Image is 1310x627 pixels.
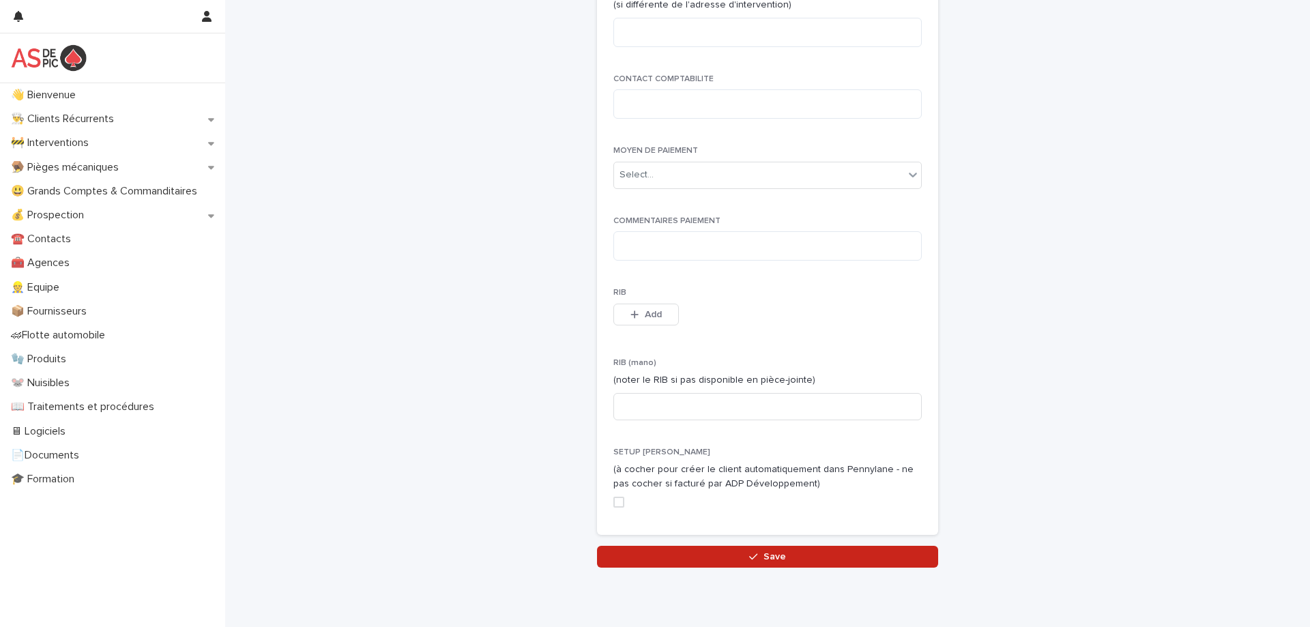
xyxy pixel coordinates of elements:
p: 💰 Prospection [5,209,95,222]
span: RIB (mano) [613,359,656,367]
button: Save [597,546,938,568]
span: MOYEN DE PAIEMENT [613,147,698,155]
p: 👋 Bienvenue [5,89,87,102]
p: 👨‍🍳 Clients Récurrents [5,113,125,126]
p: ☎️ Contacts [5,233,82,246]
p: 👷 Equipe [5,281,70,294]
p: 📖 Traitements et procédures [5,400,165,413]
span: Add [645,310,662,319]
p: (noter le RIB si pas disponible en pièce-jointe) [613,373,922,388]
img: yKcqic14S0S6KrLdrqO6 [11,44,87,72]
span: CONTACT COMPTABILITE [613,75,714,83]
span: COMMENTAIRES PAIEMENT [613,217,720,225]
span: SETUP [PERSON_NAME] [613,448,710,456]
p: 🪤 Pièges mécaniques [5,161,130,174]
p: 📄Documents [5,449,90,462]
div: Select... [620,168,654,182]
p: 🖥 Logiciels [5,425,76,438]
p: 🧤 Produits [5,353,77,366]
p: 🚧 Interventions [5,136,100,149]
p: 🎓 Formation [5,473,85,486]
p: 📦 Fournisseurs [5,305,98,318]
button: Add [613,304,679,325]
p: 🐭 Nuisibles [5,377,81,390]
p: 🏎Flotte automobile [5,329,116,342]
span: Save [763,552,786,562]
p: (à cocher pour créer le client automatiquement dans Pennylane - ne pas cocher si facturé par ADP ... [613,463,922,491]
p: 🧰 Agences [5,257,81,269]
p: 😃 Grands Comptes & Commanditaires [5,185,208,198]
span: RIB [613,289,626,297]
